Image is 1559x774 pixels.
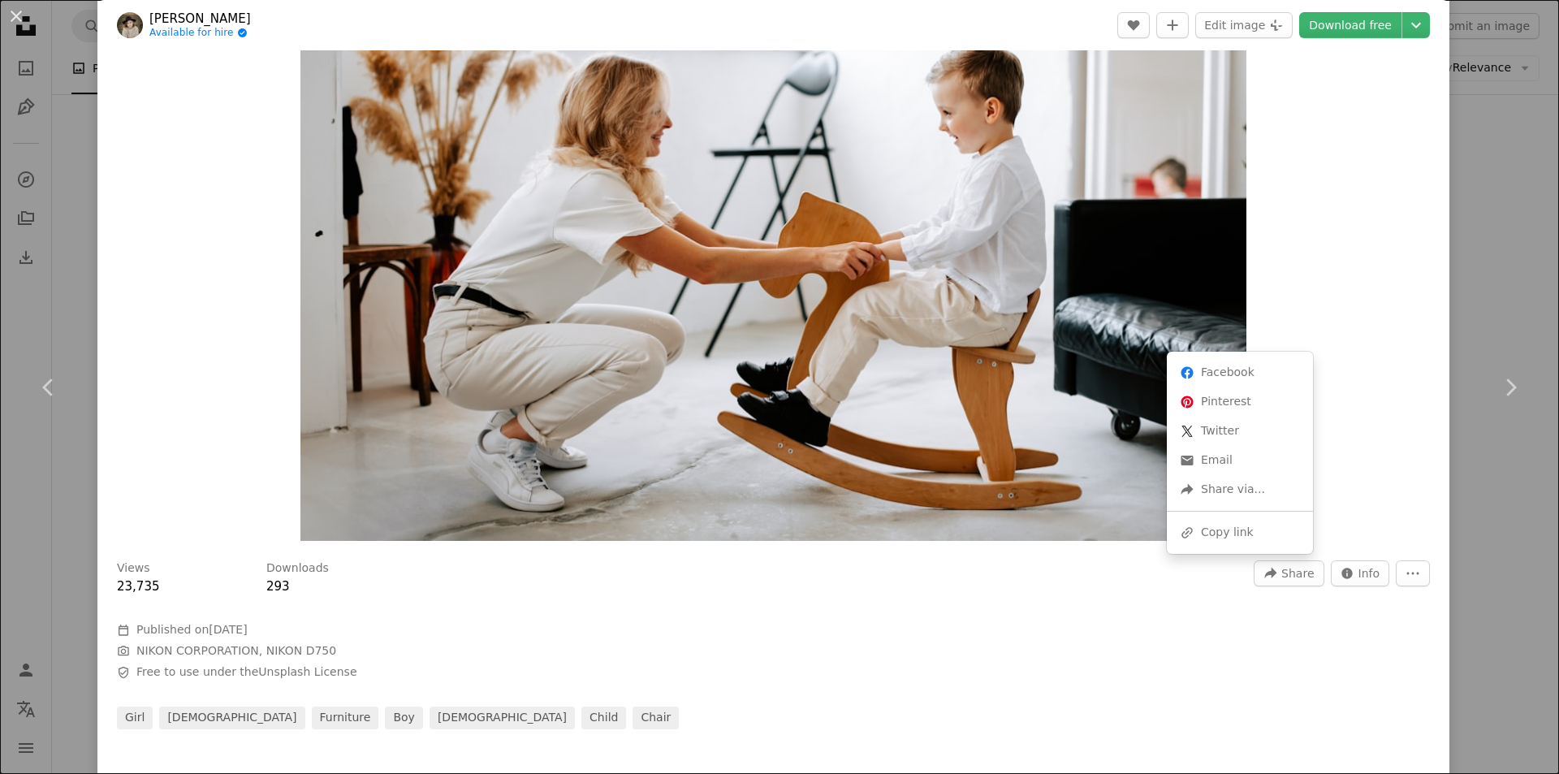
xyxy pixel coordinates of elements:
div: Share via... [1173,475,1306,504]
a: Share over email [1173,446,1306,475]
button: Share this image [1254,560,1324,586]
div: Copy link [1173,518,1306,547]
a: Share on Twitter [1173,417,1306,446]
div: Share this image [1167,352,1313,554]
a: Share on Pinterest [1173,387,1306,417]
span: Share [1281,561,1314,586]
a: Share on Facebook [1173,358,1306,387]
